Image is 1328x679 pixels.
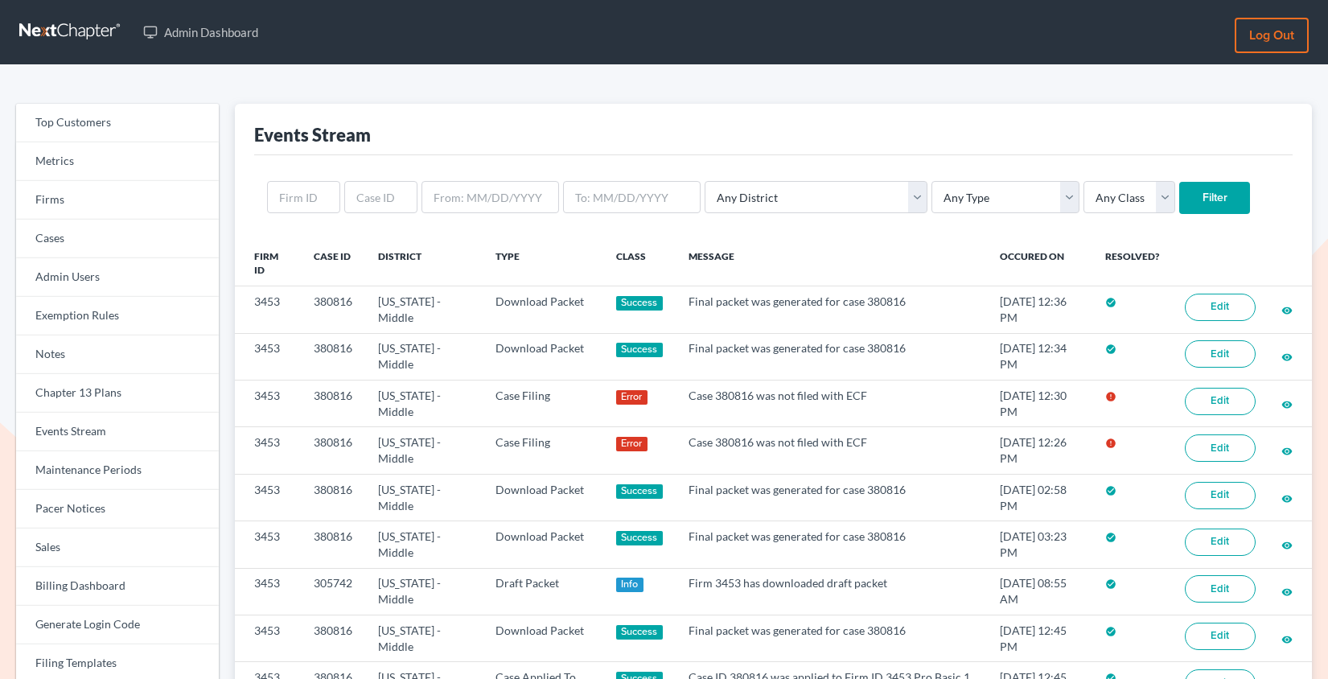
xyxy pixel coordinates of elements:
[365,568,483,615] td: [US_STATE] - Middle
[1235,18,1309,53] a: Log out
[1105,532,1116,543] i: check_circle
[616,296,663,311] div: Success
[483,521,603,568] td: Download Packet
[1185,434,1256,462] a: Edit
[365,286,483,333] td: [US_STATE] - Middle
[1281,632,1293,645] a: visibility
[1105,391,1116,402] i: error
[676,521,987,568] td: Final packet was generated for case 380816
[235,240,301,286] th: Firm ID
[987,333,1092,380] td: [DATE] 12:34 PM
[1281,493,1293,504] i: visibility
[16,220,219,258] a: Cases
[1281,302,1293,316] a: visibility
[616,625,663,640] div: Success
[301,240,365,286] th: Case ID
[267,181,340,213] input: Firm ID
[1185,340,1256,368] a: Edit
[616,484,663,499] div: Success
[235,333,301,380] td: 3453
[16,335,219,374] a: Notes
[16,567,219,606] a: Billing Dashboard
[987,474,1092,521] td: [DATE] 02:58 PM
[16,181,219,220] a: Firms
[254,123,371,146] div: Events Stream
[421,181,559,213] input: From: MM/DD/YYYY
[301,474,365,521] td: 380816
[301,427,365,474] td: 380816
[1185,575,1256,603] a: Edit
[483,615,603,662] td: Download Packet
[483,568,603,615] td: Draft Packet
[1185,623,1256,650] a: Edit
[676,474,987,521] td: Final packet was generated for case 380816
[16,490,219,529] a: Pacer Notices
[1281,352,1293,363] i: visibility
[301,521,365,568] td: 380816
[1185,482,1256,509] a: Edit
[365,615,483,662] td: [US_STATE] - Middle
[365,427,483,474] td: [US_STATE] - Middle
[1281,443,1293,457] a: visibility
[16,451,219,490] a: Maintenance Periods
[1092,240,1172,286] th: Resolved?
[16,142,219,181] a: Metrics
[987,381,1092,427] td: [DATE] 12:30 PM
[16,374,219,413] a: Chapter 13 Plans
[135,18,266,47] a: Admin Dashboard
[1185,388,1256,415] a: Edit
[616,343,663,357] div: Success
[1281,305,1293,316] i: visibility
[483,333,603,380] td: Download Packet
[1281,399,1293,410] i: visibility
[301,286,365,333] td: 380816
[1281,397,1293,410] a: visibility
[1179,182,1250,214] input: Filter
[483,474,603,521] td: Download Packet
[987,521,1092,568] td: [DATE] 03:23 PM
[987,427,1092,474] td: [DATE] 12:26 PM
[616,437,648,451] div: Error
[235,474,301,521] td: 3453
[235,615,301,662] td: 3453
[483,427,603,474] td: Case Filing
[301,568,365,615] td: 305742
[987,286,1092,333] td: [DATE] 12:36 PM
[16,104,219,142] a: Top Customers
[1281,446,1293,457] i: visibility
[483,240,603,286] th: Type
[483,381,603,427] td: Case Filing
[16,258,219,297] a: Admin Users
[365,240,483,286] th: District
[235,381,301,427] td: 3453
[344,181,417,213] input: Case ID
[987,615,1092,662] td: [DATE] 12:45 PM
[235,568,301,615] td: 3453
[1105,626,1116,637] i: check_circle
[1105,485,1116,496] i: check_circle
[603,240,676,286] th: Class
[365,521,483,568] td: [US_STATE] - Middle
[16,297,219,335] a: Exemption Rules
[1105,297,1116,308] i: check_circle
[16,529,219,567] a: Sales
[676,381,987,427] td: Case 380816 was not filed with ECF
[1281,634,1293,645] i: visibility
[987,568,1092,615] td: [DATE] 08:55 AM
[676,427,987,474] td: Case 380816 was not filed with ECF
[16,413,219,451] a: Events Stream
[1281,586,1293,598] i: visibility
[1105,578,1116,590] i: check_circle
[1281,349,1293,363] a: visibility
[235,521,301,568] td: 3453
[676,568,987,615] td: Firm 3453 has downloaded draft packet
[676,615,987,662] td: Final packet was generated for case 380816
[483,286,603,333] td: Download Packet
[676,286,987,333] td: Final packet was generated for case 380816
[365,333,483,380] td: [US_STATE] - Middle
[676,240,987,286] th: Message
[301,333,365,380] td: 380816
[1105,344,1116,355] i: check_circle
[365,381,483,427] td: [US_STATE] - Middle
[365,474,483,521] td: [US_STATE] - Middle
